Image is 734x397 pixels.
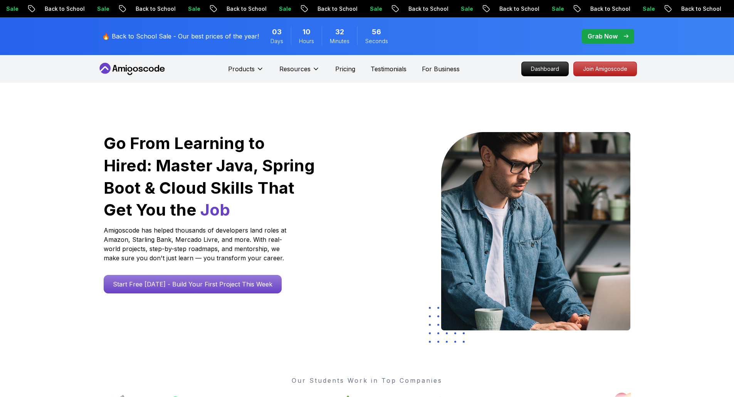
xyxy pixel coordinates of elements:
a: Pricing [335,64,355,74]
p: Sale [543,5,568,13]
span: Minutes [330,37,349,45]
p: Sale [361,5,386,13]
p: Resources [279,64,311,74]
a: Join Amigoscode [573,62,637,76]
p: Back to School [127,5,180,13]
p: Dashboard [522,62,568,76]
a: For Business [422,64,460,74]
p: Back to School [673,5,725,13]
p: 🔥 Back to School Sale - Our best prices of the year! [102,32,259,41]
span: 3 Days [272,27,282,37]
a: Dashboard [521,62,569,76]
span: Job [200,200,230,219]
p: Join Amigoscode [574,62,637,76]
p: Back to School [309,5,361,13]
a: Testimonials [371,64,406,74]
span: 32 Minutes [335,27,344,37]
p: Sale [452,5,477,13]
p: Back to School [36,5,89,13]
p: Back to School [218,5,270,13]
p: Sale [89,5,113,13]
button: Resources [279,64,320,80]
p: Our Students Work in Top Companies [104,376,631,385]
p: Sale [180,5,204,13]
span: Days [270,37,283,45]
span: Seconds [365,37,388,45]
p: Back to School [582,5,634,13]
p: Back to School [491,5,543,13]
button: Products [228,64,264,80]
img: hero [441,132,630,330]
p: Back to School [400,5,452,13]
span: Hours [299,37,314,45]
p: Amigoscode has helped thousands of developers land roles at Amazon, Starling Bank, Mercado Livre,... [104,226,289,263]
p: Sale [634,5,659,13]
span: 10 Hours [302,27,311,37]
h1: Go From Learning to Hired: Master Java, Spring Boot & Cloud Skills That Get You the [104,132,316,221]
span: 56 Seconds [372,27,381,37]
p: Sale [270,5,295,13]
p: Products [228,64,255,74]
p: Grab Now [588,32,618,41]
a: Start Free [DATE] - Build Your First Project This Week [104,275,282,293]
